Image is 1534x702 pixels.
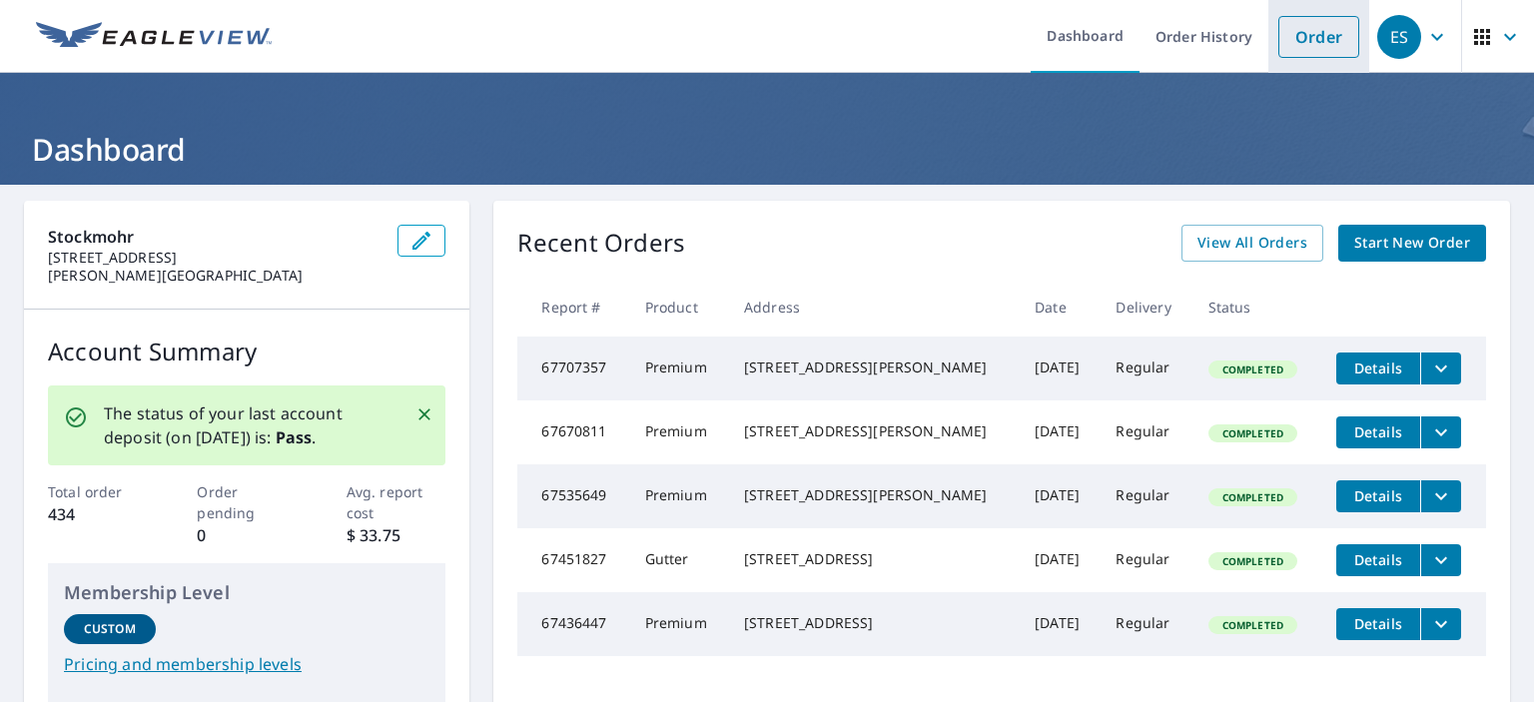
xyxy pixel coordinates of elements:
[1197,231,1307,256] span: View All Orders
[1336,480,1420,512] button: detailsBtn-67535649
[64,652,429,676] a: Pricing and membership levels
[347,481,446,523] p: Avg. report cost
[517,225,685,262] p: Recent Orders
[1420,416,1461,448] button: filesDropdownBtn-67670811
[517,592,628,656] td: 67436447
[48,249,382,267] p: [STREET_ADDRESS]
[1420,352,1461,384] button: filesDropdownBtn-67707357
[1181,225,1323,262] a: View All Orders
[1210,490,1295,504] span: Completed
[629,337,728,400] td: Premium
[64,579,429,606] p: Membership Level
[629,464,728,528] td: Premium
[1336,352,1420,384] button: detailsBtn-67707357
[36,22,272,52] img: EV Logo
[24,129,1510,170] h1: Dashboard
[1210,554,1295,568] span: Completed
[744,613,1003,633] div: [STREET_ADDRESS]
[48,225,382,249] p: Stockmohr
[48,267,382,285] p: [PERSON_NAME][GEOGRAPHIC_DATA]
[1348,486,1408,505] span: Details
[517,337,628,400] td: 67707357
[1019,278,1100,337] th: Date
[728,278,1019,337] th: Address
[197,481,297,523] p: Order pending
[276,426,313,448] b: Pass
[629,400,728,464] td: Premium
[1348,358,1408,377] span: Details
[1100,337,1191,400] td: Regular
[1336,416,1420,448] button: detailsBtn-67670811
[1210,362,1295,376] span: Completed
[1377,15,1421,59] div: ES
[1336,608,1420,640] button: detailsBtn-67436447
[347,523,446,547] p: $ 33.75
[48,334,445,369] p: Account Summary
[1348,550,1408,569] span: Details
[1420,480,1461,512] button: filesDropdownBtn-67535649
[1100,278,1191,337] th: Delivery
[1338,225,1486,262] a: Start New Order
[629,278,728,337] th: Product
[744,421,1003,441] div: [STREET_ADDRESS][PERSON_NAME]
[629,528,728,592] td: Gutter
[1348,422,1408,441] span: Details
[517,278,628,337] th: Report #
[1100,400,1191,464] td: Regular
[517,400,628,464] td: 67670811
[48,481,148,502] p: Total order
[84,620,136,638] p: Custom
[1210,618,1295,632] span: Completed
[1210,426,1295,440] span: Completed
[1100,464,1191,528] td: Regular
[1420,544,1461,576] button: filesDropdownBtn-67451827
[1019,464,1100,528] td: [DATE]
[1100,592,1191,656] td: Regular
[1019,528,1100,592] td: [DATE]
[744,357,1003,377] div: [STREET_ADDRESS][PERSON_NAME]
[517,528,628,592] td: 67451827
[1278,16,1359,58] a: Order
[744,485,1003,505] div: [STREET_ADDRESS][PERSON_NAME]
[1192,278,1320,337] th: Status
[1348,614,1408,633] span: Details
[1420,608,1461,640] button: filesDropdownBtn-67436447
[629,592,728,656] td: Premium
[1019,400,1100,464] td: [DATE]
[1019,337,1100,400] td: [DATE]
[1100,528,1191,592] td: Regular
[48,502,148,526] p: 434
[1019,592,1100,656] td: [DATE]
[104,401,391,449] p: The status of your last account deposit (on [DATE]) is: .
[1336,544,1420,576] button: detailsBtn-67451827
[411,401,437,427] button: Close
[1354,231,1470,256] span: Start New Order
[517,464,628,528] td: 67535649
[197,523,297,547] p: 0
[744,549,1003,569] div: [STREET_ADDRESS]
